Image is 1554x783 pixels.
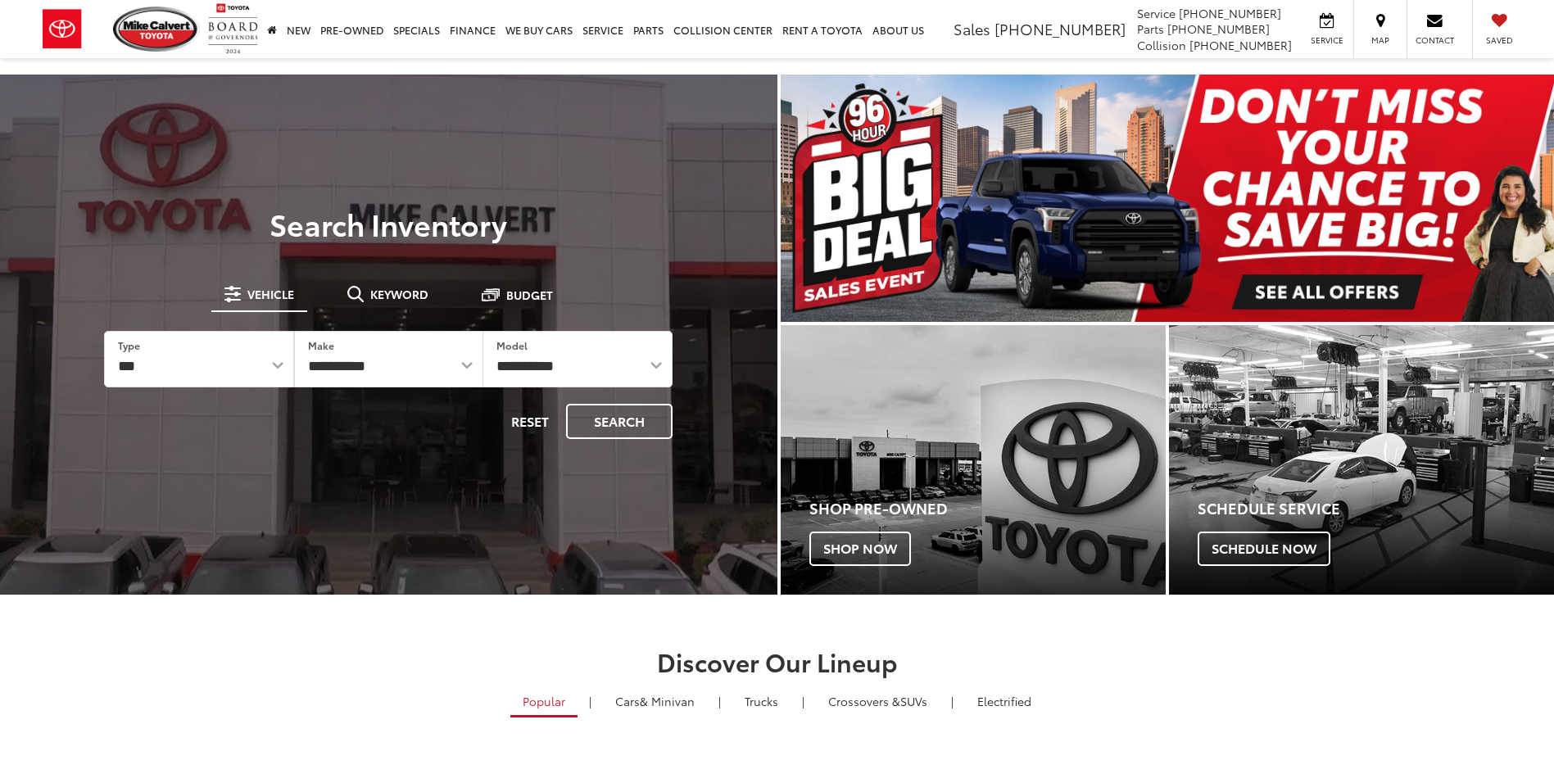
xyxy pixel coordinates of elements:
h4: Shop Pre-Owned [809,500,1166,517]
li: | [947,693,958,709]
a: Shop Pre-Owned Shop Now [781,325,1166,595]
span: Service [1308,34,1345,46]
span: [PHONE_NUMBER] [994,18,1126,39]
span: [PHONE_NUMBER] [1189,37,1292,53]
span: Crossovers & [828,693,900,709]
a: Cars [603,687,707,715]
button: Reset [497,404,563,439]
a: Trucks [732,687,791,715]
span: Shop Now [809,532,911,566]
span: & Minivan [640,693,695,709]
a: Schedule Service Schedule Now [1169,325,1554,595]
a: SUVs [816,687,940,715]
span: [PHONE_NUMBER] [1167,20,1270,37]
div: Toyota [1169,325,1554,595]
span: [PHONE_NUMBER] [1179,5,1281,21]
span: Budget [506,289,553,301]
li: | [798,693,809,709]
li: | [714,693,725,709]
span: Vehicle [247,288,294,300]
div: Toyota [781,325,1166,595]
li: | [585,693,596,709]
label: Type [118,338,140,352]
span: Service [1137,5,1176,21]
span: Collision [1137,37,1186,53]
h2: Discover Our Lineup [200,648,1355,675]
a: Popular [510,687,578,717]
span: Keyword [370,288,428,300]
img: Mike Calvert Toyota [113,7,200,52]
label: Make [308,338,334,352]
span: Sales [954,18,990,39]
span: Schedule Now [1198,532,1330,566]
h3: Search Inventory [69,207,709,240]
span: Saved [1481,34,1517,46]
h4: Schedule Service [1198,500,1554,517]
span: Parts [1137,20,1164,37]
span: Contact [1416,34,1454,46]
button: Search [566,404,673,439]
a: Electrified [965,687,1044,715]
span: Map [1362,34,1398,46]
label: Model [496,338,528,352]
